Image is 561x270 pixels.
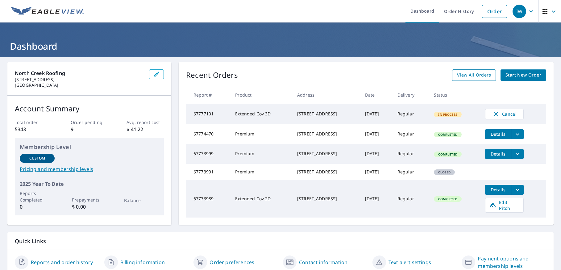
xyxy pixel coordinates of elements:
a: View All Orders [452,69,496,81]
span: Edit Pitch [489,199,520,211]
img: EV Logo [11,7,84,16]
a: Order [482,5,507,18]
a: Contact information [299,259,347,266]
p: Order pending [71,119,108,126]
a: Text alert settings [389,259,431,266]
button: filesDropdownBtn-67773989 [511,185,524,195]
div: [STREET_ADDRESS] [297,111,355,117]
p: Account Summary [15,103,164,114]
button: detailsBtn-67773999 [485,149,511,159]
button: filesDropdownBtn-67774470 [511,129,524,139]
span: In Process [434,112,461,117]
div: [STREET_ADDRESS] [297,169,355,175]
a: Payment options and membership levels [478,255,546,270]
p: Custom [29,156,45,161]
p: North Creek Roofing [15,69,144,77]
th: Product [230,86,292,104]
td: Regular [393,144,429,164]
span: Start New Order [505,71,541,79]
span: Cancel [492,110,517,118]
td: [DATE] [360,180,393,218]
td: [DATE] [360,124,393,144]
p: $ 0.00 [72,203,107,210]
h1: Dashboard [7,40,554,52]
p: Recent Orders [186,69,238,81]
a: Pricing and membership levels [20,165,159,173]
p: Reports Completed [20,190,55,203]
p: Quick Links [15,237,546,245]
a: Order preferences [210,259,254,266]
span: Details [489,151,507,157]
th: Report # [186,86,230,104]
span: Details [489,131,507,137]
a: Reports and order history [31,259,93,266]
a: Billing information [120,259,165,266]
div: [STREET_ADDRESS] [297,196,355,202]
span: Completed [434,132,461,137]
p: 9 [71,126,108,133]
p: [STREET_ADDRESS] [15,77,144,82]
span: Completed [434,197,461,201]
button: detailsBtn-67774470 [485,129,511,139]
p: 0 [20,203,55,210]
button: detailsBtn-67773989 [485,185,511,195]
td: 67773989 [186,180,230,218]
td: Premium [230,144,292,164]
th: Address [292,86,360,104]
td: Extended Cov 2D [230,180,292,218]
div: IW [513,5,526,18]
button: Cancel [485,109,524,119]
th: Date [360,86,393,104]
td: Regular [393,124,429,144]
p: 2025 Year To Date [20,180,159,188]
td: Regular [393,180,429,218]
a: Start New Order [501,69,546,81]
td: 67777101 [186,104,230,124]
p: Balance [124,197,159,204]
td: Regular [393,164,429,180]
span: View All Orders [457,71,491,79]
p: Prepayments [72,197,107,203]
span: Completed [434,152,461,156]
span: Details [489,187,507,193]
td: Premium [230,124,292,144]
td: [DATE] [360,164,393,180]
td: 67774470 [186,124,230,144]
p: [GEOGRAPHIC_DATA] [15,82,144,88]
p: Membership Level [20,143,159,151]
button: filesDropdownBtn-67773999 [511,149,524,159]
span: Closed [434,170,454,174]
td: 67773999 [186,144,230,164]
th: Delivery [393,86,429,104]
td: [DATE] [360,104,393,124]
p: Avg. report cost [127,119,164,126]
a: Edit Pitch [485,198,524,213]
td: Extended Cov 3D [230,104,292,124]
td: Regular [393,104,429,124]
td: [DATE] [360,144,393,164]
p: $ 41.22 [127,126,164,133]
p: Total order [15,119,52,126]
div: [STREET_ADDRESS] [297,151,355,157]
td: 67773991 [186,164,230,180]
div: [STREET_ADDRESS] [297,131,355,137]
th: Status [429,86,480,104]
p: 5343 [15,126,52,133]
td: Premium [230,164,292,180]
